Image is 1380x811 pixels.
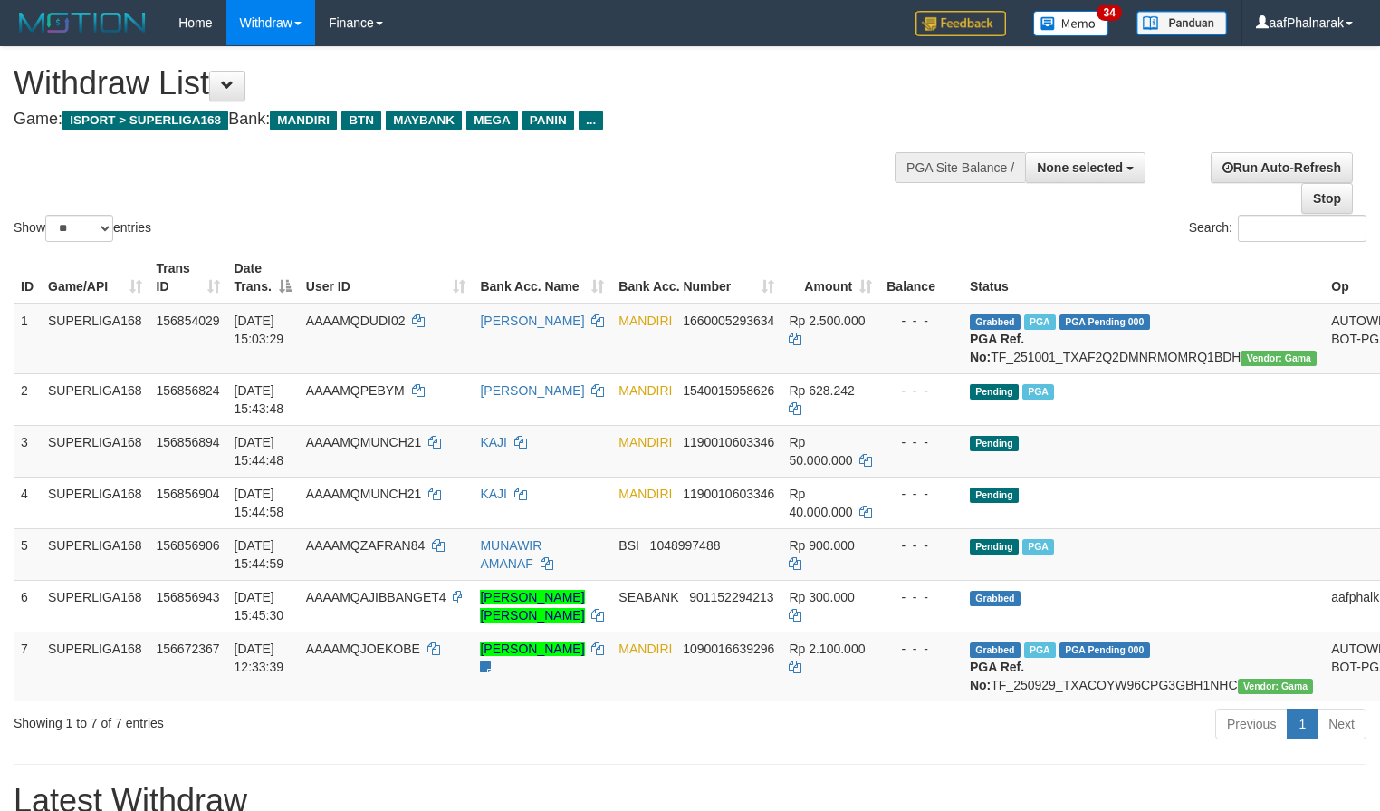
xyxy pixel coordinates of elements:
span: Pending [970,539,1019,555]
td: SUPERLIGA168 [41,477,149,528]
th: Trans ID: activate to sort column ascending [149,252,227,304]
span: AAAAMQMUNCH21 [306,435,422,449]
span: Pending [970,436,1019,451]
a: [PERSON_NAME] [480,383,584,398]
span: PGA Pending [1059,314,1150,330]
span: AAAAMQZAFRAN84 [306,538,425,553]
td: SUPERLIGA168 [41,425,149,477]
span: [DATE] 12:33:39 [235,642,284,674]
span: PANIN [522,111,574,130]
div: Showing 1 to 7 of 7 entries [14,707,561,732]
th: Game/API: activate to sort column ascending [41,252,149,304]
a: Next [1317,709,1366,739]
a: Run Auto-Refresh [1211,152,1353,183]
span: Rp 628.242 [789,383,854,398]
td: 1 [14,304,41,374]
div: - - - [886,588,955,606]
span: Grabbed [970,314,1021,330]
span: AAAAMQMUNCH21 [306,487,422,501]
b: PGA Ref. No: [970,332,1024,364]
select: Showentries [45,215,113,242]
span: [DATE] 15:03:29 [235,314,284,346]
span: Copy 1190010603346 to clipboard [683,435,774,449]
button: None selected [1025,152,1145,183]
span: Pending [970,488,1019,503]
span: 156856894 [157,435,220,449]
a: [PERSON_NAME] [480,642,584,656]
th: Bank Acc. Number: activate to sort column ascending [611,252,781,304]
span: [DATE] 15:44:58 [235,487,284,519]
span: 34 [1097,5,1121,21]
span: Rp 2.100.000 [789,642,865,656]
div: - - - [886,433,955,451]
span: Copy 901152294213 to clipboard [689,590,773,604]
td: 4 [14,477,41,528]
span: MEGA [466,111,518,130]
span: Copy 1660005293634 to clipboard [683,314,774,328]
a: Stop [1301,183,1353,214]
span: [DATE] 15:45:30 [235,590,284,623]
td: SUPERLIGA168 [41,373,149,425]
th: Status [963,252,1324,304]
td: SUPERLIGA168 [41,632,149,701]
span: Pending [970,384,1019,400]
div: PGA Site Balance / [895,152,1025,183]
div: - - - [886,640,955,658]
span: 156856904 [157,487,220,501]
label: Show entries [14,215,151,242]
span: MANDIRI [618,642,672,656]
span: Copy 1048997488 to clipboard [650,538,721,553]
span: Rp 2.500.000 [789,314,865,328]
span: AAAAMQDUDI02 [306,314,406,328]
td: TF_250929_TXACOYW96CPG3GBH1NHC [963,632,1324,701]
h1: Withdraw List [14,65,902,101]
span: 156856906 [157,538,220,553]
span: 156854029 [157,314,220,328]
th: Date Trans.: activate to sort column descending [227,252,299,304]
th: Balance [879,252,963,304]
span: Copy 1540015958626 to clipboard [683,383,774,398]
span: PGA Pending [1059,642,1150,658]
td: 2 [14,373,41,425]
img: panduan.png [1136,11,1227,35]
span: Vendor URL: https://trx31.1velocity.biz [1238,679,1314,694]
th: ID [14,252,41,304]
a: Previous [1215,709,1288,739]
span: Marked by aafsoycanthlai [1022,384,1054,400]
span: BSI [618,538,639,553]
td: 5 [14,528,41,580]
span: Copy 1190010603346 to clipboard [683,487,774,501]
a: KAJI [480,435,507,449]
td: SUPERLIGA168 [41,304,149,374]
th: Amount: activate to sort column ascending [781,252,879,304]
td: 6 [14,580,41,632]
span: Rp 900.000 [789,538,854,553]
img: Button%20Memo.svg [1033,11,1109,36]
span: MAYBANK [386,111,462,130]
h4: Game: Bank: [14,111,902,129]
span: SEABANK [618,590,678,604]
span: AAAAMQPEBYM [306,383,405,398]
span: Copy 1090016639296 to clipboard [683,642,774,656]
span: 156672367 [157,642,220,656]
td: SUPERLIGA168 [41,528,149,580]
span: Marked by aafsengchandara [1024,642,1056,658]
td: TF_251001_TXAF2Q2DMNRMOMRQ1BDH [963,304,1324,374]
td: SUPERLIGA168 [41,580,149,632]
label: Search: [1189,215,1366,242]
span: Grabbed [970,642,1021,658]
span: [DATE] 15:43:48 [235,383,284,416]
span: [DATE] 15:44:48 [235,435,284,468]
span: Rp 40.000.000 [789,487,852,519]
img: MOTION_logo.png [14,9,151,36]
div: - - - [886,381,955,400]
a: [PERSON_NAME] [PERSON_NAME] [480,590,584,623]
span: Grabbed [970,591,1021,606]
span: Vendor URL: https://trx31.1velocity.biz [1241,351,1317,366]
span: AAAAMQAJIBBANGET4 [306,590,446,604]
span: Rp 300.000 [789,590,854,604]
span: Marked by aafsoycanthlai [1022,539,1054,555]
a: KAJI [480,487,507,501]
span: [DATE] 15:44:59 [235,538,284,571]
span: 156856824 [157,383,220,398]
